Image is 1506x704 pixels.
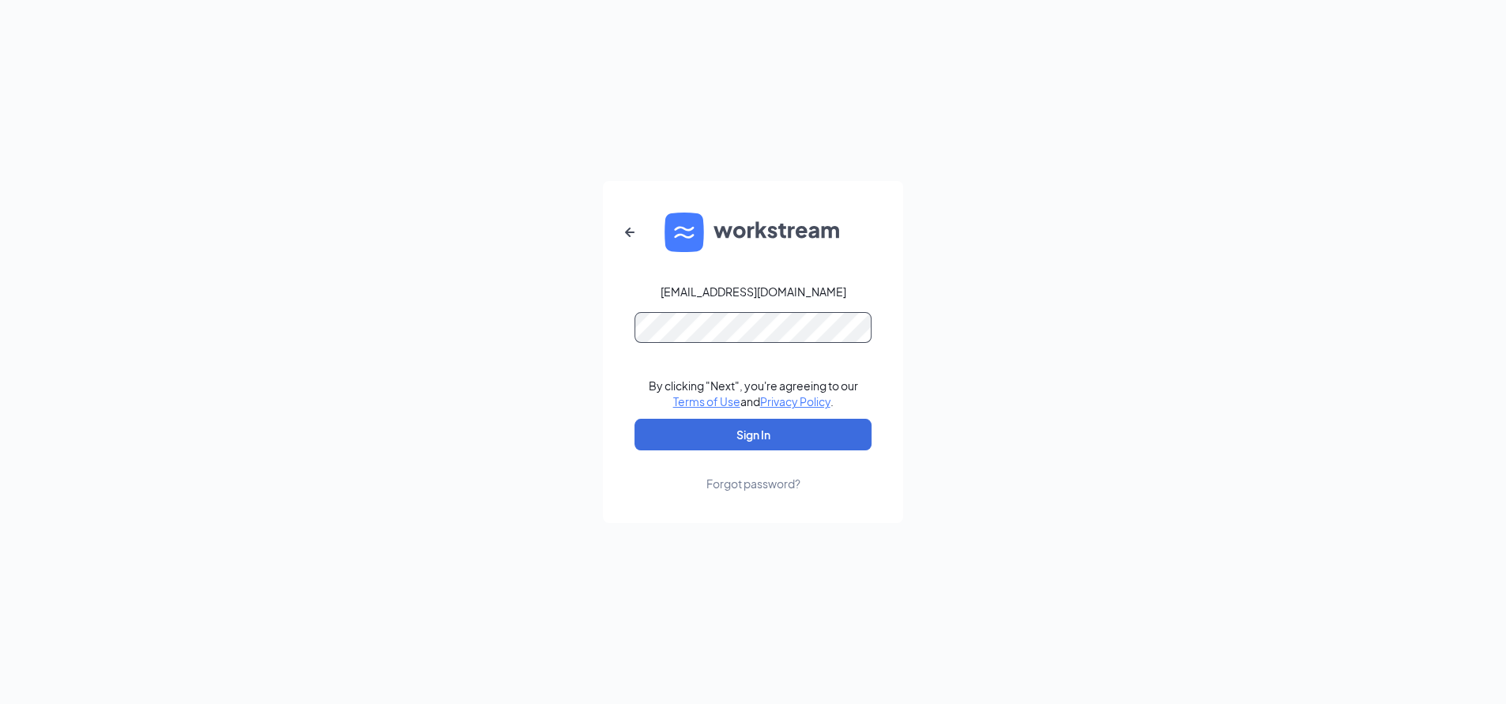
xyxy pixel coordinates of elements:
[706,450,800,491] a: Forgot password?
[661,284,846,299] div: [EMAIL_ADDRESS][DOMAIN_NAME]
[665,213,841,252] img: WS logo and Workstream text
[706,476,800,491] div: Forgot password?
[673,394,740,408] a: Terms of Use
[620,223,639,242] svg: ArrowLeftNew
[611,213,649,251] button: ArrowLeftNew
[649,378,858,409] div: By clicking "Next", you're agreeing to our and .
[760,394,830,408] a: Privacy Policy
[634,419,872,450] button: Sign In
